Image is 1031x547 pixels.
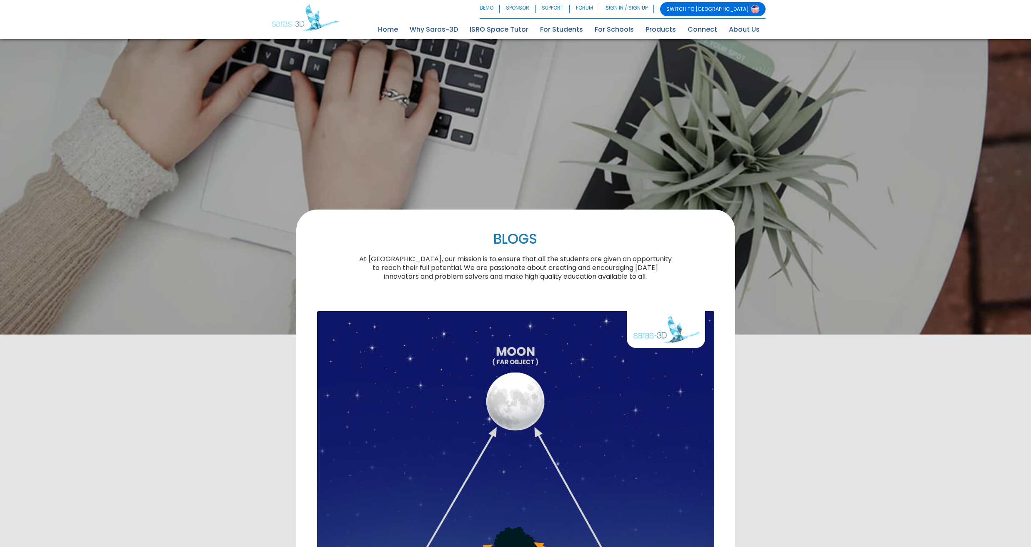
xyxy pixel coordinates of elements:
[536,2,570,16] a: SUPPORT
[589,23,640,36] a: For Schools
[682,23,723,36] a: Connect
[372,23,404,36] a: Home
[480,2,500,16] a: DEMO
[570,2,599,16] a: FORUM
[356,230,675,248] h3: BLOGS
[464,23,534,36] a: ISRO Space Tutor
[751,5,759,13] img: Switch to USA
[500,2,536,16] a: SPONSOR
[404,23,464,36] a: Why Saras-3D
[660,2,766,16] a: SWITCH TO [GEOGRAPHIC_DATA]
[599,2,654,16] a: SIGN IN / SIGN UP
[723,23,766,36] a: About Us
[356,255,675,281] p: At [GEOGRAPHIC_DATA], our mission is to ensure that all the students are given an opportunity to ...
[640,23,682,36] a: Products
[534,23,589,36] a: For Students
[272,4,340,31] img: Saras 3D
